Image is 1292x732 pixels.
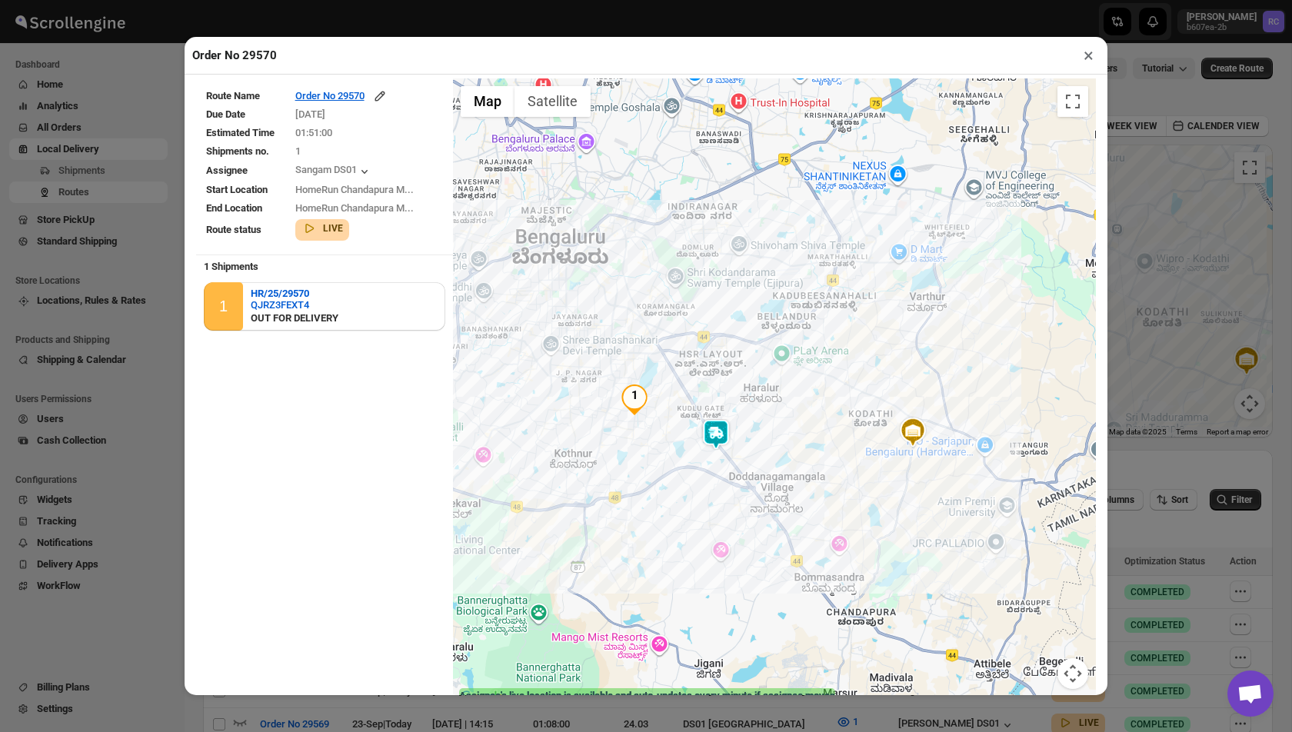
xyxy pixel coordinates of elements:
[295,182,444,198] div: HomeRun Chandapura M...
[251,311,338,326] div: OUT FOR DELIVERY
[206,108,245,120] span: Due Date
[514,86,591,117] button: Show satellite imagery
[251,299,338,311] button: QJRZ3FEXT4
[196,253,266,280] b: 1 Shipments
[1227,670,1274,717] div: Open chat
[619,384,650,415] div: 1
[206,202,262,214] span: End Location
[295,164,372,179] button: Sangam DS01
[192,48,277,63] h2: Order No 29570
[301,221,343,236] button: LIVE
[1057,86,1088,117] button: Toggle fullscreen view
[251,288,338,299] button: HR/25/29570
[251,288,309,299] b: HR/25/29570
[459,688,835,704] label: Assignee's live location is available and auto-updates every minute if assignee moves
[295,88,388,104] button: Order No 29570
[461,86,514,117] button: Show street map
[295,201,444,216] div: HomeRun Chandapura M...
[295,145,301,157] span: 1
[206,184,268,195] span: Start Location
[206,145,269,157] span: Shipments no.
[206,224,261,235] span: Route status
[457,687,508,707] a: Open this area in Google Maps (opens a new window)
[295,127,332,138] span: 01:51:00
[1057,658,1088,689] button: Map camera controls
[457,687,508,707] img: Google
[206,127,275,138] span: Estimated Time
[323,223,343,234] b: LIVE
[219,298,228,315] div: 1
[206,90,260,101] span: Route Name
[206,165,248,176] span: Assignee
[1077,45,1100,66] button: ×
[295,108,325,120] span: [DATE]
